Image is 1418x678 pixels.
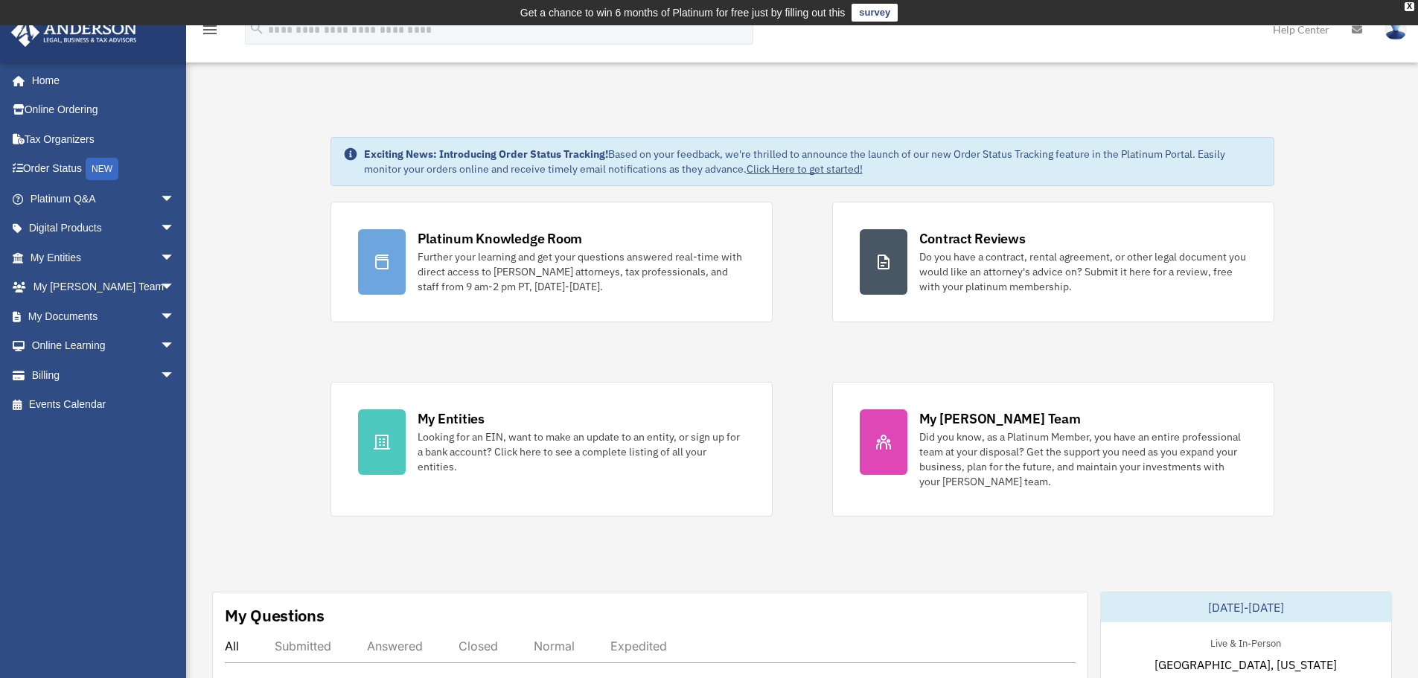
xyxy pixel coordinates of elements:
[832,202,1274,322] a: Contract Reviews Do you have a contract, rental agreement, or other legal document you would like...
[201,26,219,39] a: menu
[520,4,846,22] div: Get a chance to win 6 months of Platinum for free just by filling out this
[418,249,745,294] div: Further your learning and get your questions answered real-time with direct access to [PERSON_NAM...
[160,243,190,273] span: arrow_drop_down
[10,243,197,272] a: My Entitiesarrow_drop_down
[418,229,583,248] div: Platinum Knowledge Room
[459,639,498,653] div: Closed
[225,639,239,653] div: All
[10,331,197,361] a: Online Learningarrow_drop_down
[160,184,190,214] span: arrow_drop_down
[10,390,197,420] a: Events Calendar
[10,360,197,390] a: Billingarrow_drop_down
[10,214,197,243] a: Digital Productsarrow_drop_down
[86,158,118,180] div: NEW
[160,272,190,303] span: arrow_drop_down
[919,429,1247,489] div: Did you know, as a Platinum Member, you have an entire professional team at your disposal? Get th...
[160,301,190,332] span: arrow_drop_down
[330,382,773,517] a: My Entities Looking for an EIN, want to make an update to an entity, or sign up for a bank accoun...
[10,65,190,95] a: Home
[10,272,197,302] a: My [PERSON_NAME] Teamarrow_drop_down
[364,147,1262,176] div: Based on your feedback, we're thrilled to announce the launch of our new Order Status Tracking fe...
[367,639,423,653] div: Answered
[534,639,575,653] div: Normal
[919,409,1081,428] div: My [PERSON_NAME] Team
[10,154,197,185] a: Order StatusNEW
[1101,592,1391,622] div: [DATE]-[DATE]
[275,639,331,653] div: Submitted
[1405,2,1414,11] div: close
[201,21,219,39] i: menu
[330,202,773,322] a: Platinum Knowledge Room Further your learning and get your questions answered real-time with dire...
[160,214,190,244] span: arrow_drop_down
[919,249,1247,294] div: Do you have a contract, rental agreement, or other legal document you would like an attorney's ad...
[160,360,190,391] span: arrow_drop_down
[249,20,265,36] i: search
[10,124,197,154] a: Tax Organizers
[832,382,1274,517] a: My [PERSON_NAME] Team Did you know, as a Platinum Member, you have an entire professional team at...
[1154,656,1337,674] span: [GEOGRAPHIC_DATA], [US_STATE]
[10,184,197,214] a: Platinum Q&Aarrow_drop_down
[10,95,197,125] a: Online Ordering
[160,331,190,362] span: arrow_drop_down
[1198,634,1293,650] div: Live & In-Person
[418,429,745,474] div: Looking for an EIN, want to make an update to an entity, or sign up for a bank account? Click her...
[610,639,667,653] div: Expedited
[225,604,325,627] div: My Questions
[747,162,863,176] a: Click Here to get started!
[364,147,608,161] strong: Exciting News: Introducing Order Status Tracking!
[7,18,141,47] img: Anderson Advisors Platinum Portal
[1385,19,1407,40] img: User Pic
[10,301,197,331] a: My Documentsarrow_drop_down
[852,4,898,22] a: survey
[418,409,485,428] div: My Entities
[919,229,1026,248] div: Contract Reviews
